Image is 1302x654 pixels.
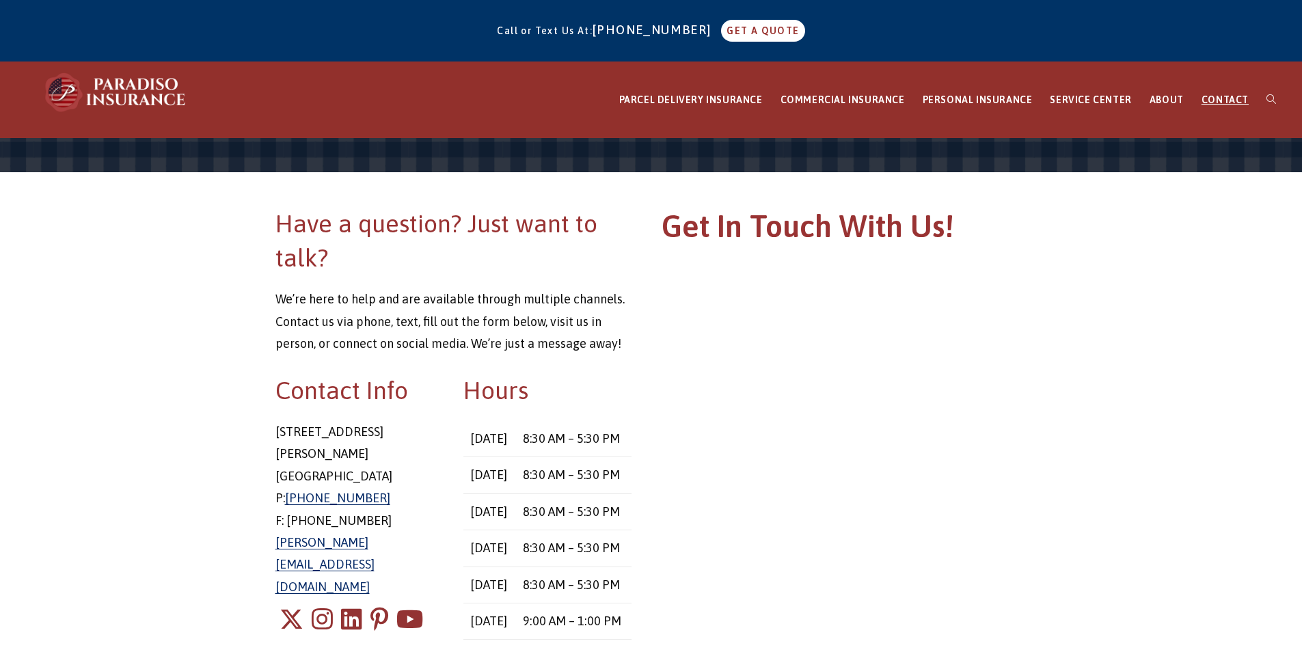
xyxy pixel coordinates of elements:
[523,504,620,519] time: 8:30 AM – 5:30 PM
[312,598,333,641] a: Instagram
[1193,62,1258,138] a: CONTACT
[1141,62,1193,138] a: ABOUT
[781,94,905,105] span: COMMERCIAL INSURANCE
[463,603,515,639] td: [DATE]
[341,598,362,641] a: LinkedIn
[275,206,632,275] h2: Have a question? Just want to talk?
[370,598,388,641] a: Pinterest
[1202,94,1249,105] span: CONTACT
[523,541,620,555] time: 8:30 AM – 5:30 PM
[275,373,444,407] h2: Contact Info
[1150,94,1184,105] span: ABOUT
[914,62,1042,138] a: PERSONAL INSURANCE
[593,23,718,37] a: [PHONE_NUMBER]
[1041,62,1140,138] a: SERVICE CENTER
[523,431,620,446] time: 8:30 AM – 5:30 PM
[463,567,515,603] td: [DATE]
[275,288,632,355] p: We’re here to help and are available through multiple channels. Contact us via phone, text, fill ...
[523,467,620,482] time: 8:30 AM – 5:30 PM
[396,598,423,641] a: Youtube
[662,206,1018,254] h1: Get In Touch With Us!
[523,614,621,628] time: 9:00 AM – 1:00 PM
[721,20,804,42] a: GET A QUOTE
[497,25,593,36] span: Call or Text Us At:
[275,421,444,598] p: [STREET_ADDRESS] [PERSON_NAME][GEOGRAPHIC_DATA] P: F: [PHONE_NUMBER]
[463,457,515,493] td: [DATE]
[463,373,632,407] h2: Hours
[463,421,515,457] td: [DATE]
[41,72,191,113] img: Paradiso Insurance
[285,491,390,505] a: [PHONE_NUMBER]
[280,598,303,641] a: X
[619,94,763,105] span: PARCEL DELIVERY INSURANCE
[463,530,515,567] td: [DATE]
[610,62,772,138] a: PARCEL DELIVERY INSURANCE
[523,577,620,592] time: 8:30 AM – 5:30 PM
[772,62,914,138] a: COMMERCIAL INSURANCE
[1050,94,1131,105] span: SERVICE CENTER
[275,535,375,594] a: [PERSON_NAME][EMAIL_ADDRESS][DOMAIN_NAME]
[463,493,515,530] td: [DATE]
[662,253,1018,621] iframe: Contact Form
[923,94,1033,105] span: PERSONAL INSURANCE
